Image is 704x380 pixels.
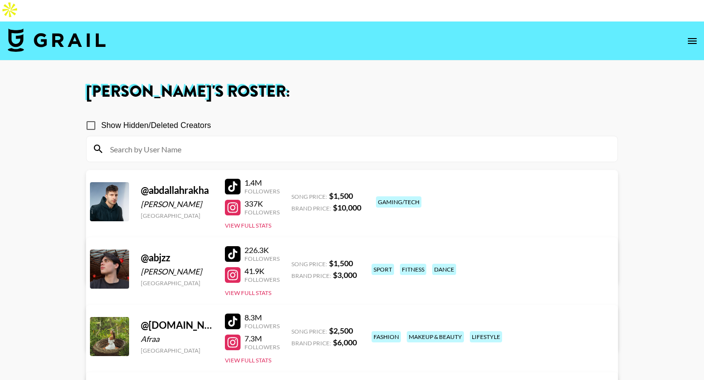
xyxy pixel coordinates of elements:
[244,334,280,343] div: 7.3M
[141,252,213,264] div: @ abjzz
[432,264,456,275] div: dance
[372,264,394,275] div: sport
[244,343,280,351] div: Followers
[141,267,213,276] div: [PERSON_NAME]
[291,272,331,279] span: Brand Price:
[225,289,271,296] button: View Full Stats
[8,28,106,52] img: Grail Talent
[244,199,280,209] div: 337K
[329,258,353,268] strong: $ 1,500
[244,266,280,276] div: 41.9K
[333,338,357,347] strong: $ 6,000
[244,209,280,216] div: Followers
[225,357,271,364] button: View Full Stats
[141,199,213,209] div: [PERSON_NAME]
[291,193,327,200] span: Song Price:
[291,260,327,268] span: Song Price:
[333,203,361,212] strong: $ 10,000
[376,196,421,208] div: gaming/tech
[141,319,213,331] div: @ [DOMAIN_NAME]
[682,31,702,51] button: open drawer
[244,313,280,322] div: 8.3M
[244,178,280,188] div: 1.4M
[244,245,280,255] div: 226.3K
[244,276,280,283] div: Followers
[470,331,502,342] div: lifestyle
[329,191,353,200] strong: $ 1,500
[141,184,213,196] div: @ abdallahrakha
[329,326,353,335] strong: $ 2,500
[244,255,280,262] div: Followers
[291,339,331,347] span: Brand Price:
[291,328,327,335] span: Song Price:
[372,331,401,342] div: fashion
[141,212,213,219] div: [GEOGRAPHIC_DATA]
[225,222,271,229] button: View Full Stats
[141,279,213,287] div: [GEOGRAPHIC_DATA]
[291,205,331,212] span: Brand Price:
[400,264,426,275] div: fitness
[244,188,280,195] div: Followers
[86,84,618,100] h1: [PERSON_NAME] 's Roster:
[407,331,464,342] div: makeup & beauty
[104,141,612,157] input: Search by User Name
[101,120,211,131] span: Show Hidden/Deleted Creators
[141,334,213,344] div: Afraa
[333,270,357,279] strong: $ 3,000
[141,347,213,354] div: [GEOGRAPHIC_DATA]
[244,322,280,330] div: Followers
